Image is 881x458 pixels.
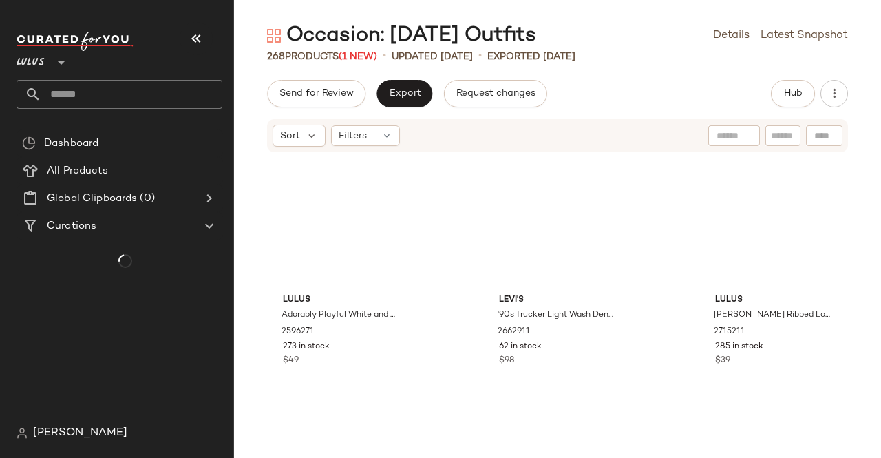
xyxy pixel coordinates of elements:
img: svg%3e [22,136,36,150]
button: Hub [771,80,815,107]
span: $98 [499,355,514,367]
span: 2596271 [282,326,314,338]
span: 285 in stock [715,341,763,353]
span: Lulus [283,294,400,306]
span: 268 [267,52,285,62]
span: Export [388,88,421,99]
a: Latest Snapshot [761,28,848,44]
span: '90s Trucker Light Wash Denim Jacket [498,309,615,322]
span: [PERSON_NAME] Ribbed Long Sleeve Sweater Top [714,309,831,322]
span: Dashboard [44,136,98,152]
p: updated [DATE] [392,50,473,64]
button: Request changes [444,80,547,107]
img: svg%3e [267,29,281,43]
span: $39 [715,355,730,367]
span: • [383,48,386,65]
span: Global Clipboards [47,191,137,207]
div: Occasion: [DATE] Outfits [267,22,536,50]
span: Levi's [499,294,616,306]
span: Hub [783,88,803,99]
span: (1 New) [339,52,377,62]
img: cfy_white_logo.C9jOOHJF.svg [17,32,134,51]
span: Filters [339,129,367,143]
a: Details [713,28,750,44]
img: svg%3e [17,428,28,439]
span: Send for Review [279,88,354,99]
span: Lulus [17,47,45,72]
span: [PERSON_NAME] [33,425,127,441]
span: 273 in stock [283,341,330,353]
span: All Products [47,163,108,179]
span: Request changes [456,88,535,99]
span: Sort [280,129,300,143]
p: Exported [DATE] [487,50,575,64]
span: $49 [283,355,299,367]
button: Export [376,80,432,107]
span: • [478,48,482,65]
span: Adorably Playful White and Black Striped Textured Romper [282,309,399,322]
span: Lulus [715,294,832,306]
button: Send for Review [267,80,365,107]
span: 2715211 [714,326,745,338]
span: (0) [137,191,154,207]
div: Products [267,50,377,64]
span: 62 in stock [499,341,542,353]
span: Curations [47,218,96,234]
span: 2662911 [498,326,530,338]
